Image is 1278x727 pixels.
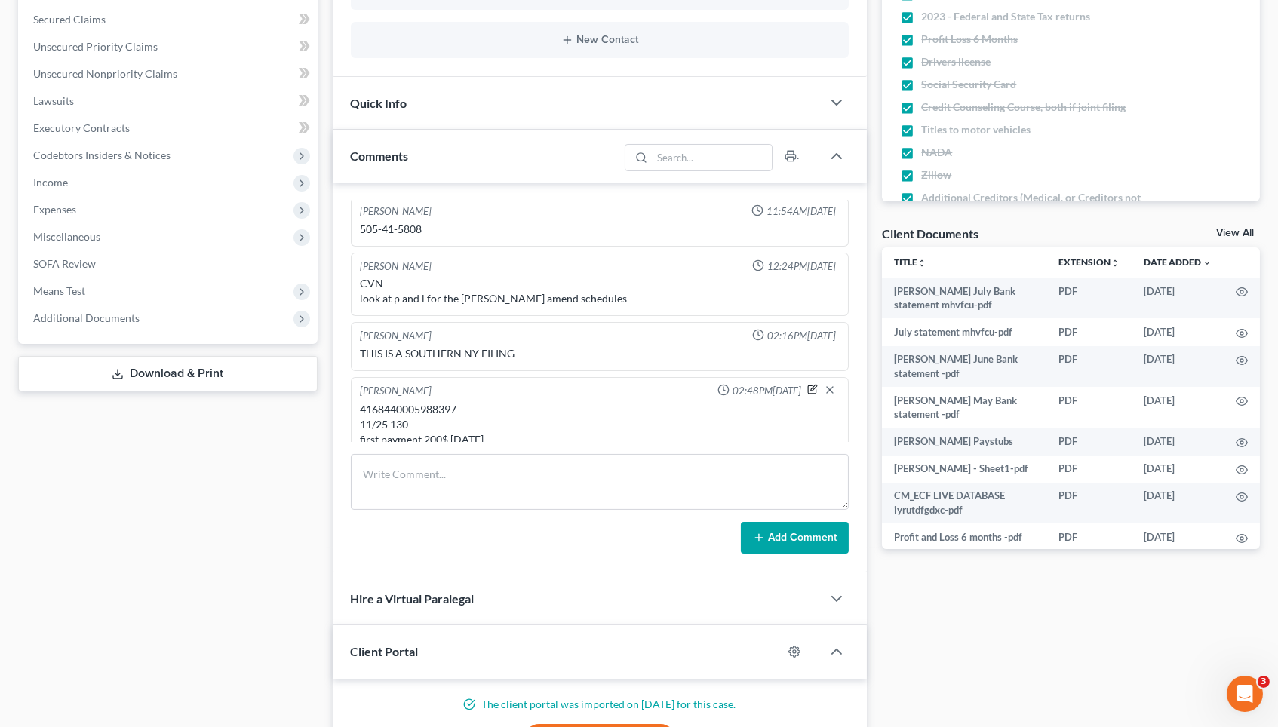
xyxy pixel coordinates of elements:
[1258,676,1270,688] span: 3
[1132,428,1224,456] td: [DATE]
[33,94,74,107] span: Lawsuits
[361,402,840,447] div: 4168440005988397 11/25 130 first payment 200$ [DATE]
[1203,259,1212,268] i: expand_more
[921,145,952,160] span: NADA
[351,591,475,606] span: Hire a Virtual Paralegal
[1132,346,1224,388] td: [DATE]
[21,87,318,115] a: Lawsuits
[921,54,991,69] span: Drivers license
[1046,523,1132,551] td: PDF
[1046,278,1132,319] td: PDF
[1046,483,1132,524] td: PDF
[882,483,1046,524] td: CM_ECF LIVE DATABASE iyrutdfgdxc-pdf
[33,13,106,26] span: Secured Claims
[21,250,318,278] a: SOFA Review
[351,644,419,658] span: Client Portal
[363,34,837,46] button: New Contact
[767,259,836,274] span: 12:24PM[DATE]
[33,67,177,80] span: Unsecured Nonpriority Claims
[882,428,1046,456] td: [PERSON_NAME] Paystubs
[921,100,1126,115] span: Credit Counseling Course, both if joint filing
[1132,318,1224,345] td: [DATE]
[33,121,130,134] span: Executory Contracts
[894,256,926,268] a: Titleunfold_more
[21,33,318,60] a: Unsecured Priority Claims
[1046,428,1132,456] td: PDF
[33,203,76,216] span: Expenses
[1132,278,1224,319] td: [DATE]
[882,225,978,241] div: Client Documents
[1046,346,1132,388] td: PDF
[21,6,318,33] a: Secured Claims
[1046,456,1132,483] td: PDF
[921,32,1018,47] span: Profit Loss 6 Months
[1111,259,1120,268] i: unfold_more
[33,176,68,189] span: Income
[33,40,158,53] span: Unsecured Priority Claims
[921,190,1152,220] span: Additional Creditors (Medical, or Creditors not on Credit Report)
[1132,523,1224,551] td: [DATE]
[921,167,951,183] span: Zillow
[18,356,318,391] a: Download & Print
[21,60,318,87] a: Unsecured Nonpriority Claims
[361,204,432,219] div: [PERSON_NAME]
[1046,387,1132,428] td: PDF
[1132,387,1224,428] td: [DATE]
[921,122,1031,137] span: Titles to motor vehicles
[33,311,140,324] span: Additional Documents
[33,257,96,270] span: SOFA Review
[361,384,432,399] div: [PERSON_NAME]
[766,204,836,219] span: 11:54AM[DATE]
[1132,483,1224,524] td: [DATE]
[1132,456,1224,483] td: [DATE]
[1227,676,1263,712] iframe: Intercom live chat
[882,387,1046,428] td: [PERSON_NAME] May Bank statement -pdf
[33,230,100,243] span: Miscellaneous
[1046,318,1132,345] td: PDF
[882,318,1046,345] td: July statement mhvfcu-pdf
[882,346,1046,388] td: [PERSON_NAME] June Bank statement -pdf
[351,96,407,110] span: Quick Info
[767,329,836,343] span: 02:16PM[DATE]
[1144,256,1212,268] a: Date Added expand_more
[882,523,1046,551] td: Profit and Loss 6 months -pdf
[361,276,840,306] div: CVN look at p and l for the [PERSON_NAME] amend schedules
[361,259,432,274] div: [PERSON_NAME]
[1216,228,1254,238] a: View All
[1058,256,1120,268] a: Extensionunfold_more
[917,259,926,268] i: unfold_more
[361,329,432,343] div: [PERSON_NAME]
[882,278,1046,319] td: [PERSON_NAME] July Bank statement mhvfcu-pdf
[653,145,773,170] input: Search...
[33,284,85,297] span: Means Test
[741,522,849,554] button: Add Comment
[33,149,171,161] span: Codebtors Insiders & Notices
[361,222,840,237] div: 505-41-5808
[351,149,409,163] span: Comments
[21,115,318,142] a: Executory Contracts
[921,9,1090,24] span: 2023 - Federal and State Tax returns
[921,77,1016,92] span: Social Security Card
[361,346,840,361] div: THIS IS A SOUTHERN NY FILING
[733,384,801,398] span: 02:48PM[DATE]
[882,456,1046,483] td: [PERSON_NAME] - Sheet1-pdf
[351,697,849,712] p: The client portal was imported on [DATE] for this case.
